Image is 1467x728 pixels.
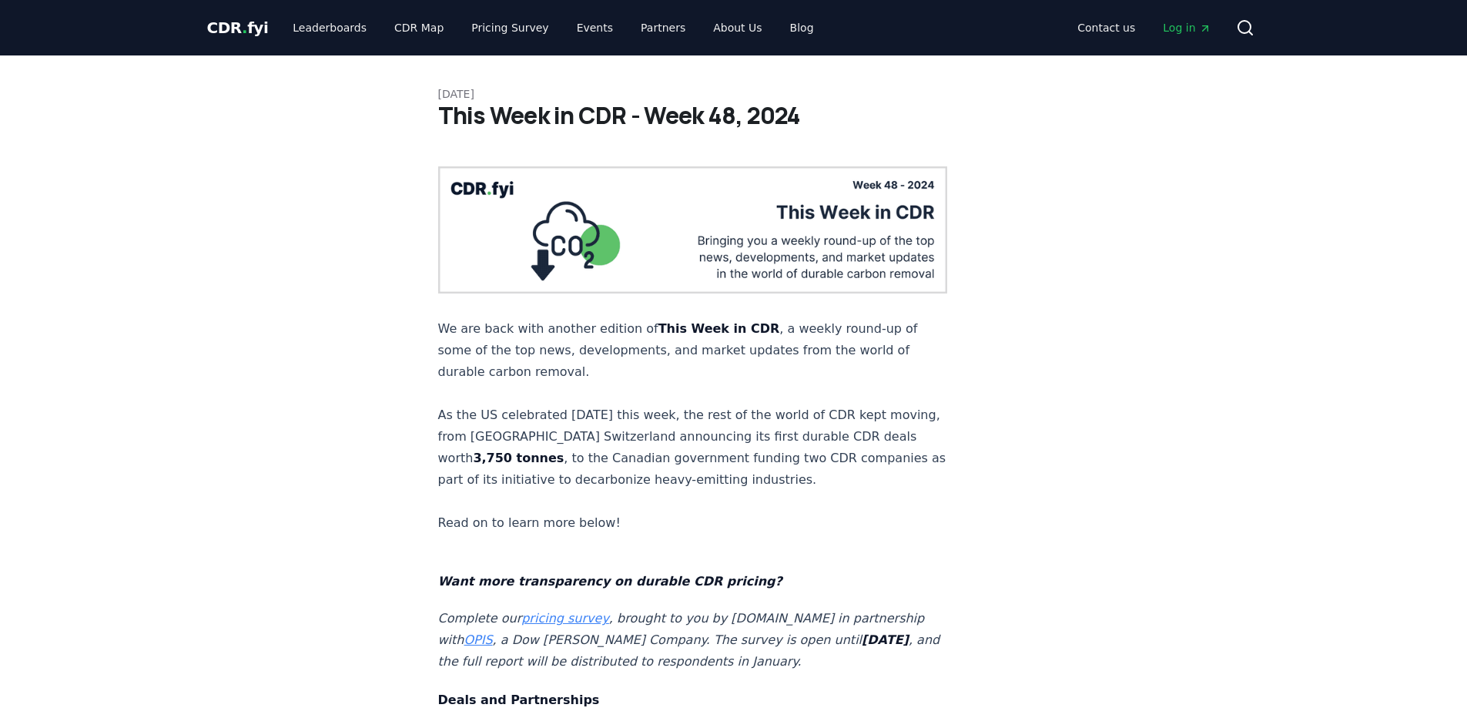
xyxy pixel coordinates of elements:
[862,632,909,647] strong: [DATE]
[242,18,247,37] span: .
[438,693,600,707] strong: Deals and Partnerships
[207,17,269,39] a: CDR.fyi
[438,102,1030,129] h1: This Week in CDR - Week 48, 2024
[207,18,269,37] span: CDR fyi
[438,86,1030,102] p: [DATE]
[438,574,782,589] em: Want more transparency on durable CDR pricing?
[382,14,456,42] a: CDR Map
[658,321,780,336] strong: This Week in CDR
[1065,14,1147,42] a: Contact us
[701,14,774,42] a: About Us
[628,14,698,42] a: Partners
[464,632,492,647] a: OPIS
[459,14,561,42] a: Pricing Survey
[280,14,379,42] a: Leaderboards
[778,14,826,42] a: Blog
[1065,14,1223,42] nav: Main
[1150,14,1223,42] a: Log in
[438,166,948,294] img: blog post image
[438,611,940,669] em: Complete our , brought to you by [DOMAIN_NAME] in partnership with , a Dow [PERSON_NAME] Company....
[564,14,625,42] a: Events
[1163,20,1211,35] span: Log in
[473,451,564,465] strong: 3,750 tonnes
[521,611,609,626] a: pricing survey
[280,14,826,42] nav: Main
[438,318,948,534] p: We are back with another edition of , a weekly round-up of some of the top news, developments, an...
